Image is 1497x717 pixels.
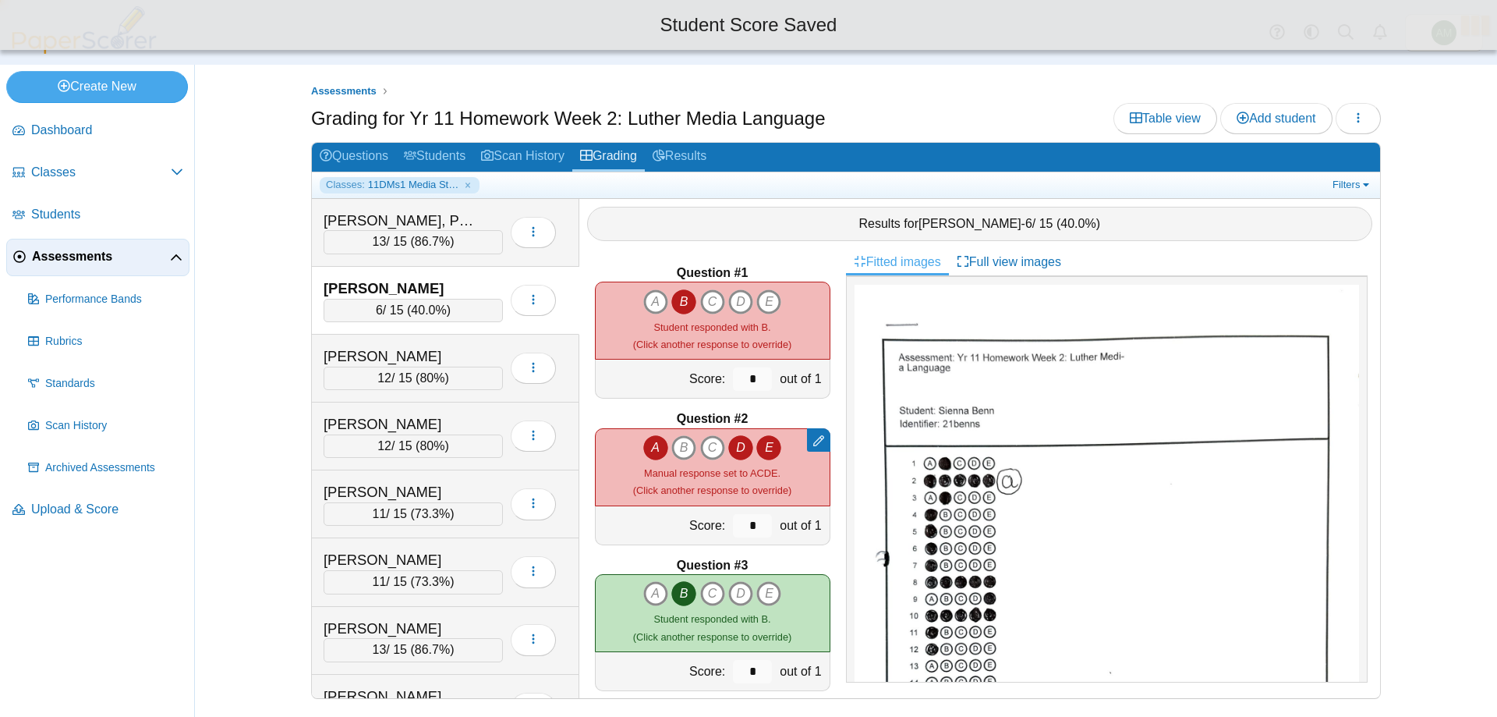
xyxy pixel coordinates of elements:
span: Student responded with B. [654,613,771,625]
i: B [671,289,696,314]
span: Students [31,206,183,223]
span: Student responded with B. [654,321,771,333]
a: Classes [6,154,189,192]
a: Performance Bands [22,281,189,318]
a: Table view [1113,103,1217,134]
span: 12 [377,439,391,453]
span: 12 [377,371,391,385]
span: 11DMs1 Media Studies [368,178,462,192]
span: Dashboard [31,122,183,139]
b: Question #1 [677,264,748,282]
a: Upload & Score [6,492,189,529]
i: D [728,435,753,460]
a: Scan History [22,407,189,445]
a: Full view images [949,249,1069,275]
a: Students [6,197,189,234]
span: 13 [373,643,387,656]
a: Classes: 11DMs1 Media Studies [320,177,480,193]
span: 40.0% [1060,217,1095,230]
a: Add student [1220,103,1332,134]
a: Students [396,143,473,172]
small: (Click another response to override) [633,321,791,350]
span: 40.0% [411,303,446,317]
span: 11 [373,575,387,588]
i: B [671,435,696,460]
span: Classes: [326,178,365,192]
b: Question #3 [677,557,748,574]
span: Archived Assessments [45,460,183,476]
span: [PERSON_NAME] [918,217,1021,230]
i: E [756,435,781,460]
div: [PERSON_NAME] [324,279,480,299]
a: Fitted images [846,249,949,275]
span: Standards [45,376,183,392]
a: Assessments [307,82,380,101]
a: Rubrics [22,323,189,360]
div: [PERSON_NAME] [324,550,480,570]
span: 6 [376,303,383,317]
i: A [643,435,668,460]
div: out of 1 [776,652,829,690]
div: / 15 ( ) [324,638,503,662]
div: [PERSON_NAME] [324,482,480,502]
i: D [728,289,753,314]
a: Scan History [473,143,572,172]
i: E [756,581,781,606]
div: [PERSON_NAME] [324,687,480,707]
span: 80% [419,371,444,385]
span: Scan History [45,418,183,434]
small: (Click another response to override) [633,467,791,496]
span: 73.3% [415,507,450,520]
div: [PERSON_NAME] [324,619,480,639]
span: 11 [373,507,387,520]
span: Table view [1130,112,1201,125]
i: A [643,289,668,314]
a: Assessments [6,239,189,276]
a: Create New [6,71,188,102]
a: Standards [22,365,189,403]
span: 73.3% [415,575,450,588]
span: Classes [31,164,171,181]
h1: Grading for Yr 11 Homework Week 2: Luther Media Language [311,105,825,132]
div: Student Score Saved [12,12,1485,38]
i: C [700,289,725,314]
span: 86.7% [415,235,450,248]
span: 86.7% [415,643,450,656]
div: [PERSON_NAME] [324,346,480,367]
span: Assessments [32,248,170,265]
a: Filters [1329,177,1376,193]
span: 6 [1025,217,1032,230]
div: / 15 ( ) [324,230,503,254]
div: out of 1 [776,506,829,545]
div: Score: [596,652,730,690]
a: Results [645,143,714,172]
div: / 15 ( ) [324,570,503,594]
a: Archived Assessments [22,449,189,487]
a: Grading [572,143,645,172]
a: Questions [312,143,396,172]
span: Upload & Score [31,501,183,518]
div: / 15 ( ) [324,367,503,390]
div: [PERSON_NAME], Poppy [324,211,480,231]
div: Score: [596,360,730,398]
a: Dashboard [6,112,189,150]
i: E [756,289,781,314]
i: B [671,581,696,606]
span: Assessments [311,85,377,97]
div: / 15 ( ) [324,502,503,526]
small: (Click another response to override) [633,613,791,642]
span: 80% [419,439,444,453]
div: out of 1 [776,360,829,398]
div: Score: [596,506,730,545]
i: D [728,581,753,606]
i: C [700,581,725,606]
span: 13 [373,235,387,248]
span: Manual response set to ACDE. [644,467,780,479]
b: Question #2 [677,410,748,428]
div: [PERSON_NAME] [324,414,480,435]
div: / 15 ( ) [324,299,503,322]
span: Add student [1237,112,1315,125]
div: Results for - / 15 ( ) [587,207,1373,241]
div: / 15 ( ) [324,435,503,458]
span: Performance Bands [45,292,183,307]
